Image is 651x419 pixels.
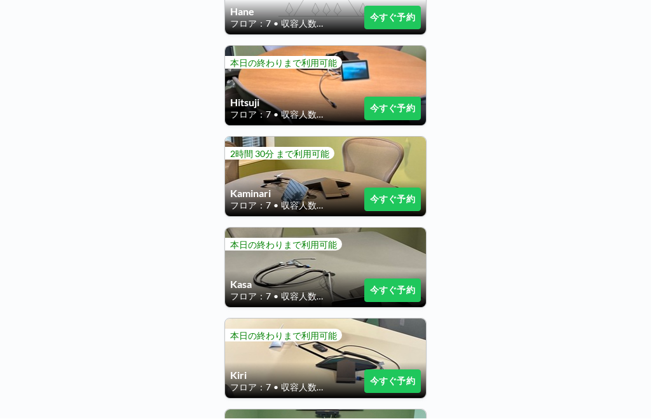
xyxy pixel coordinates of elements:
[230,6,364,18] h4: Hane
[230,200,271,212] span: フロア：7
[281,18,329,30] span: 収容人数：8
[281,200,329,212] span: 収容人数：4
[230,331,337,341] span: 本日の終わりまで利用可能
[364,188,421,212] button: 今すぐ予約
[230,278,364,291] h4: Kasa
[230,291,271,303] span: フロア：7
[230,58,337,69] span: 本日の終わりまで利用可能
[230,18,271,30] span: フロア：7
[230,240,337,251] span: 本日の終わりまで利用可能
[230,369,364,382] h4: Kiri
[230,382,271,394] span: フロア：7
[230,109,271,121] span: フロア：7
[273,200,278,212] span: •
[364,370,421,394] button: 今すぐ予約
[364,97,421,121] button: 今すぐ予約
[273,18,278,30] span: •
[273,291,278,303] span: •
[273,109,278,121] span: •
[281,291,329,303] span: 収容人数：10
[364,6,421,30] button: 今すぐ予約
[230,149,329,160] span: 2時間 30分 まで利用可能
[281,109,329,121] span: 収容人数：6
[230,97,364,109] h4: Hitsuji
[364,279,421,303] button: 今すぐ予約
[281,382,329,394] span: 収容人数：10
[273,382,278,394] span: •
[230,188,364,200] h4: Kaminari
